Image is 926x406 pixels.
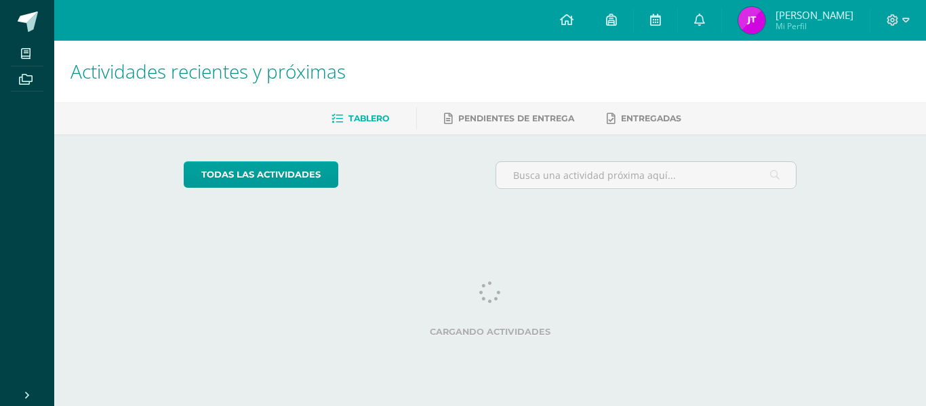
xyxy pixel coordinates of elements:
[184,161,338,188] a: todas las Actividades
[776,8,853,22] span: [PERSON_NAME]
[444,108,574,129] a: Pendientes de entrega
[184,327,797,337] label: Cargando actividades
[621,113,681,123] span: Entregadas
[331,108,389,129] a: Tablero
[607,108,681,129] a: Entregadas
[738,7,765,34] img: 12c8e9fd370cddd27b8f04261aae6b27.png
[71,58,346,84] span: Actividades recientes y próximas
[348,113,389,123] span: Tablero
[458,113,574,123] span: Pendientes de entrega
[776,20,853,32] span: Mi Perfil
[496,162,797,188] input: Busca una actividad próxima aquí...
